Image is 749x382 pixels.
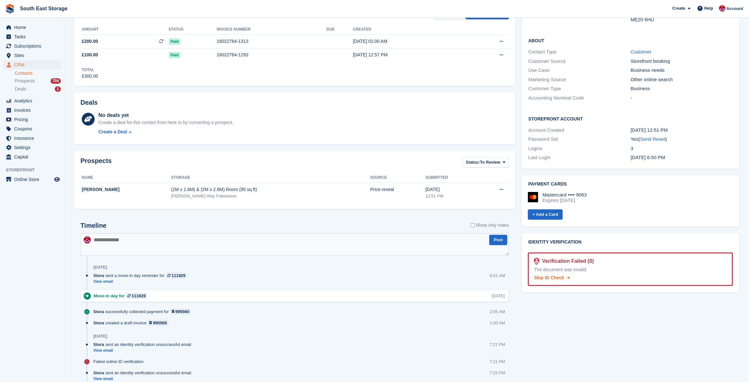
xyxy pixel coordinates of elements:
[5,4,15,14] img: stora-icon-8386f47178a22dfd0bd8f6a31ec36ba5ce8667c1dd55bd0f319d3a0aa187defe.svg
[353,24,465,35] th: Created
[14,124,53,133] span: Coupons
[82,52,98,58] span: £100.00
[528,67,631,74] div: Use Case
[528,37,733,43] h2: About
[82,67,98,73] div: Total
[14,96,53,105] span: Analytics
[542,197,587,203] div: Expires [DATE]
[3,124,61,133] a: menu
[528,115,733,122] h2: Storefront Account
[82,186,171,193] div: [PERSON_NAME]
[631,85,733,92] div: Business
[3,134,61,143] a: menu
[3,60,61,69] a: menu
[169,24,217,35] th: Status
[3,143,61,152] a: menu
[370,186,425,193] div: Price reveal
[170,309,191,315] a: 995560
[3,23,61,32] a: menu
[82,73,98,80] div: £300.00
[528,240,733,245] h2: Identity verification
[528,192,538,202] img: Mastercard Logo
[169,52,181,58] span: Paid
[217,24,326,35] th: Invoice number
[93,370,194,376] div: sent an identity verification unsuccessful email
[93,358,147,365] div: Failed online ID verification
[94,293,150,299] div: Move-in day for
[80,173,171,183] th: Name
[3,32,61,41] a: menu
[534,274,570,281] a: Skip ID Check
[326,24,353,35] th: Due
[639,136,667,142] span: ( )
[93,265,107,270] div: [DATE]
[93,272,104,279] span: Stora
[631,49,651,54] a: Customer
[17,3,70,14] a: South East Storage
[631,136,733,143] div: Yes
[93,320,104,326] span: Stora
[528,127,631,134] div: Account Created
[426,186,478,193] div: [DATE]
[171,173,370,183] th: Storage
[3,152,61,161] a: menu
[631,145,733,152] div: 3
[471,222,475,229] input: Show only notes
[528,48,631,56] div: Contact Type
[80,99,98,106] h2: Deals
[353,52,465,58] div: [DATE] 12:57 PM
[534,275,564,280] span: Skip ID Check
[153,320,167,326] div: 995560
[98,119,233,126] div: Create a deal for this contact from here or by converting a prospect.
[80,24,169,35] th: Amount
[93,376,194,382] a: View email
[528,145,631,152] div: Logins
[14,115,53,124] span: Pricing
[15,78,35,84] span: Prospects
[93,309,104,315] span: Stora
[93,341,104,348] span: Stora
[14,152,53,161] span: Capital
[426,173,478,183] th: Submitted
[480,159,500,166] span: To Review
[3,51,61,60] a: menu
[353,38,465,45] div: [DATE] 01:00 AM
[93,341,194,348] div: sent an identity verification unsuccessful email
[93,320,172,326] div: created a draft invoice
[15,70,61,76] a: Contacts
[80,222,107,229] h2: Timeline
[14,106,53,115] span: Invoices
[217,38,326,45] div: 16022764-1313
[528,154,631,161] div: Last Login
[640,136,665,142] a: Send Reset
[528,58,631,65] div: Customer Source
[82,38,98,45] span: £200.00
[148,320,169,326] a: 995560
[489,235,507,245] button: Post
[370,173,425,183] th: Source
[98,129,233,135] a: Create a Deal
[490,320,505,326] div: 1:00 AM
[490,358,505,365] div: 7:21 PM
[14,42,53,51] span: Subscriptions
[528,209,563,220] a: + Add a Card
[631,16,733,24] div: ME20 6HU
[631,58,733,65] div: Storefront booking
[53,176,61,183] a: Preview store
[98,129,127,135] div: Create a Deal
[132,293,145,299] div: 111929
[14,32,53,41] span: Tasks
[3,42,61,51] a: menu
[539,257,594,265] div: Verification Failed (0)
[528,85,631,92] div: Customer Type
[528,76,631,83] div: Marketing Source
[631,67,733,74] div: Business needs
[726,5,743,12] span: Account
[3,106,61,115] a: menu
[3,115,61,124] a: menu
[80,157,112,169] h2: Prospects
[93,334,107,339] div: [DATE]
[534,258,539,265] img: Identity Verification Ready
[14,143,53,152] span: Settings
[166,272,187,279] a: 111929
